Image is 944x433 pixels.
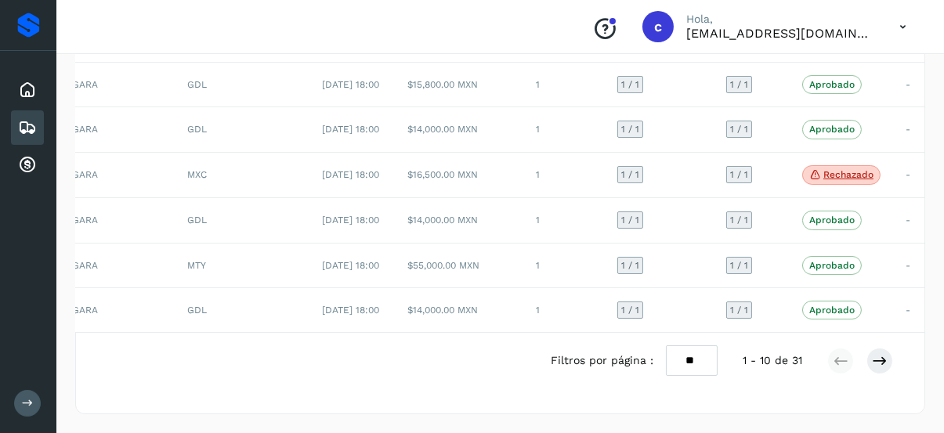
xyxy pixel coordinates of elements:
p: Aprobado [809,124,855,135]
span: 1 / 1 [621,261,639,270]
td: NIAGARA [43,107,175,152]
span: [DATE] 18:00 [322,169,379,180]
span: [DATE] 18:00 [322,124,379,135]
span: GDL [187,124,207,135]
td: - [893,62,928,106]
p: Aprobado [809,79,855,90]
span: 1 - 10 de 31 [743,352,802,369]
span: 1 / 1 [730,80,748,89]
td: $55,000.00 MXN [395,243,523,287]
span: [DATE] 18:00 [322,260,379,271]
span: 1 / 1 [621,215,639,225]
td: $15,800.00 MXN [395,62,523,106]
td: $14,000.00 MXN [395,198,523,243]
span: 1 / 1 [621,170,639,179]
td: NIAGARA [43,198,175,243]
td: - [893,198,928,243]
p: Aprobado [809,305,855,316]
td: NIAGARA [43,152,175,198]
td: 1 [523,288,605,333]
p: Rechazado [823,169,873,180]
span: Filtros por página : [551,352,653,369]
td: 1 [523,107,605,152]
td: NIAGARA [43,62,175,106]
span: 1 / 1 [621,124,639,134]
div: Inicio [11,73,44,107]
span: MXC [187,169,207,180]
span: 1 / 1 [730,215,748,225]
span: GDL [187,305,207,316]
td: $14,000.00 MXN [395,107,523,152]
td: NIAGARA [43,243,175,287]
td: - [893,288,928,333]
td: 1 [523,243,605,287]
p: Hola, [686,13,874,26]
p: Aprobado [809,215,855,226]
div: Cuentas por cobrar [11,148,44,182]
span: 1 / 1 [621,80,639,89]
td: 1 [523,62,605,106]
span: [DATE] 18:00 [322,305,379,316]
td: 1 [523,152,605,198]
div: Embarques [11,110,44,145]
span: GDL [187,215,207,226]
span: GDL [187,79,207,90]
span: 1 / 1 [621,305,639,315]
span: MTY [187,260,206,271]
td: NIAGARA [43,288,175,333]
td: - [893,243,928,287]
span: 1 / 1 [730,124,748,134]
td: $14,000.00 MXN [395,288,523,333]
p: Aprobado [809,260,855,271]
p: cobranza1@tmartin.mx [686,26,874,41]
td: - [893,107,928,152]
span: 1 / 1 [730,261,748,270]
td: - [893,152,928,198]
span: 1 / 1 [730,305,748,315]
td: 1 [523,198,605,243]
span: [DATE] 18:00 [322,215,379,226]
span: [DATE] 18:00 [322,79,379,90]
td: $16,500.00 MXN [395,152,523,198]
span: 1 / 1 [730,170,748,179]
